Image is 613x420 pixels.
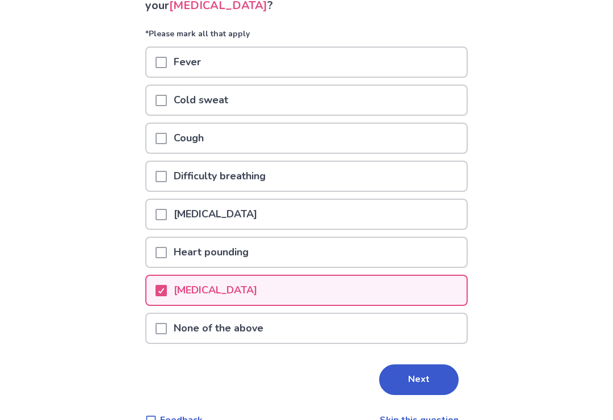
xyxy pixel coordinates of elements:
[167,276,264,305] p: [MEDICAL_DATA]
[167,200,264,229] p: [MEDICAL_DATA]
[145,28,468,47] p: *Please mark all that apply
[167,48,208,77] p: Fever
[167,238,255,267] p: Heart pounding
[167,86,235,115] p: Cold sweat
[167,314,270,343] p: None of the above
[379,365,459,396] button: Next
[167,124,211,153] p: Cough
[167,162,272,191] p: Difficulty breathing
